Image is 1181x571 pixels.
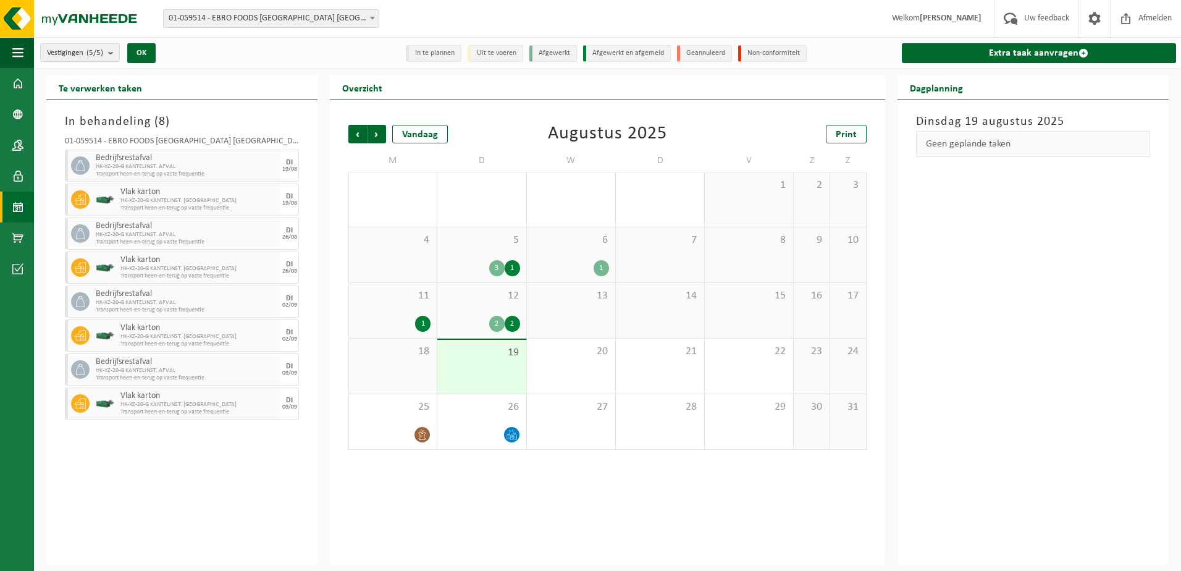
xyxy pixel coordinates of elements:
[902,43,1176,63] a: Extra taak aanvragen
[622,345,698,358] span: 21
[120,197,277,205] span: HK-XZ-20-G KANTELINST. [GEOGRAPHIC_DATA]
[282,166,297,172] div: 19/08
[46,75,154,99] h2: Te verwerken taken
[836,345,860,358] span: 24
[836,400,860,414] span: 31
[415,316,431,332] div: 1
[120,391,277,401] span: Vlak karton
[616,150,705,172] td: D
[282,302,297,308] div: 02/09
[916,131,1150,157] div: Geen geplande taken
[505,316,520,332] div: 2
[622,400,698,414] span: 28
[65,112,299,131] h3: In behandeling ( )
[897,75,975,99] h2: Dagplanning
[282,336,297,342] div: 02/09
[96,357,277,367] span: Bedrijfsrestafval
[120,205,277,212] span: Transport heen-en-terug op vaste frequentie
[705,150,794,172] td: V
[286,295,293,302] div: DI
[40,43,120,62] button: Vestigingen(5/5)
[392,125,448,143] div: Vandaag
[96,171,277,178] span: Transport heen-en-terug op vaste frequentie
[96,239,277,246] span: Transport heen-en-terug op vaste frequentie
[286,363,293,370] div: DI
[711,289,787,303] span: 15
[836,234,860,247] span: 10
[286,329,293,336] div: DI
[711,345,787,358] span: 22
[443,346,519,360] span: 19
[468,45,523,62] li: Uit te voeren
[120,340,277,348] span: Transport heen-en-terug op vaste frequentie
[711,179,787,192] span: 1
[330,75,395,99] h2: Overzicht
[529,45,577,62] li: Afgewerkt
[96,231,277,239] span: HK-XZ-20-G KANTELINST. AFVAL
[96,263,114,273] img: HK-XZ-20-GN-03
[96,331,114,340] img: HK-XZ-20-GN-03
[96,374,277,382] span: Transport heen-en-terug op vaste frequentie
[96,221,277,231] span: Bedrijfsrestafval
[800,289,823,303] span: 16
[348,125,367,143] span: Vorige
[286,159,293,166] div: DI
[622,289,698,303] span: 14
[443,234,519,247] span: 5
[282,200,297,206] div: 19/08
[355,400,431,414] span: 25
[800,179,823,192] span: 2
[583,45,671,62] li: Afgewerkt en afgemeld
[830,150,867,172] td: Z
[127,43,156,63] button: OK
[916,112,1150,131] h3: Dinsdag 19 augustus 2025
[65,137,299,150] div: 01-059514 - EBRO FOODS [GEOGRAPHIC_DATA] [GEOGRAPHIC_DATA] - [GEOGRAPHIC_DATA]
[800,234,823,247] span: 9
[800,345,823,358] span: 23
[47,44,103,62] span: Vestigingen
[533,345,609,358] span: 20
[96,399,114,408] img: HK-XZ-20-GN-03
[794,150,830,172] td: Z
[443,400,519,414] span: 26
[594,260,609,276] div: 1
[533,400,609,414] span: 27
[622,234,698,247] span: 7
[489,260,505,276] div: 3
[355,289,431,303] span: 11
[164,10,379,27] span: 01-059514 - EBRO FOODS BELGIUM NV - MERKSEM
[159,116,166,128] span: 8
[437,150,526,172] td: D
[533,289,609,303] span: 13
[826,125,867,143] a: Print
[86,49,103,57] count: (5/5)
[711,234,787,247] span: 8
[286,227,293,234] div: DI
[711,400,787,414] span: 29
[96,299,277,307] span: HK-XZ-20-G KANTELINST. AFVAL
[836,289,860,303] span: 17
[120,401,277,408] span: HK-XZ-20-G KANTELINST. [GEOGRAPHIC_DATA]
[163,9,379,28] span: 01-059514 - EBRO FOODS BELGIUM NV - MERKSEM
[286,261,293,268] div: DI
[120,187,277,197] span: Vlak karton
[120,333,277,340] span: HK-XZ-20-G KANTELINST. [GEOGRAPHIC_DATA]
[96,195,114,205] img: HK-XZ-20-GN-03
[355,345,431,358] span: 18
[286,397,293,404] div: DI
[96,163,277,171] span: HK-XZ-20-G KANTELINST. AFVAL
[836,130,857,140] span: Print
[96,153,277,163] span: Bedrijfsrestafval
[282,370,297,376] div: 09/09
[120,255,277,265] span: Vlak karton
[282,268,297,274] div: 26/08
[286,193,293,200] div: DI
[443,289,519,303] span: 12
[738,45,807,62] li: Non-conformiteit
[920,14,981,23] strong: [PERSON_NAME]
[120,408,277,416] span: Transport heen-en-terug op vaste frequentie
[348,150,437,172] td: M
[120,265,277,273] span: HK-XZ-20-G KANTELINST. [GEOGRAPHIC_DATA]
[406,45,461,62] li: In te plannen
[120,273,277,280] span: Transport heen-en-terug op vaste frequentie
